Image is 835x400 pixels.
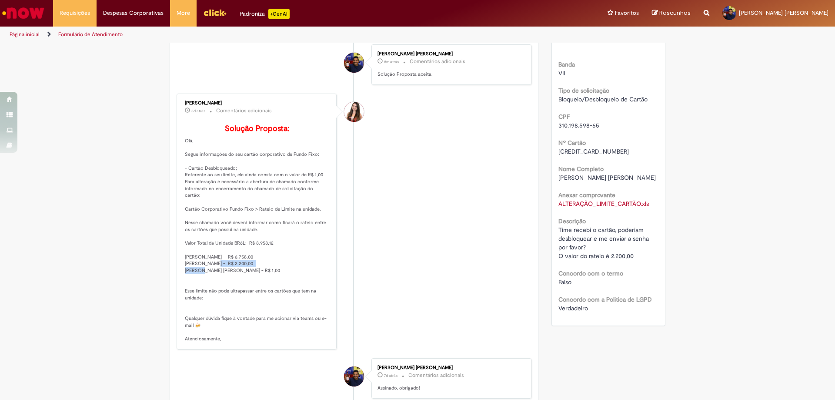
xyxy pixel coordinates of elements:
span: Favoritos [615,9,639,17]
b: Banda [558,61,575,68]
small: Comentários adicionais [408,372,464,379]
div: Padroniza [240,9,290,19]
small: Comentários adicionais [216,107,272,114]
span: [PERSON_NAME] [PERSON_NAME] [558,174,656,182]
b: Concordo com o termo [558,269,623,277]
a: Formulário de Atendimento [58,31,123,38]
a: Rascunhos [652,9,691,17]
p: Olá, Segue informações do seu cartão corporativo de Fundo Fixo: - Cartão Desbloqueado; Referente ... [185,124,330,343]
span: Falso [558,278,571,286]
small: Comentários adicionais [410,58,465,65]
b: Concordo com a Politica de LGPD [558,296,652,303]
b: Nº Cartão [558,139,586,147]
div: Anderson Roberto Candido De Oliveira [344,53,364,73]
b: Descrição [558,217,586,225]
time: 21/08/2025 18:27:42 [384,373,397,378]
span: 8m atrás [384,59,399,64]
span: 7d atrás [384,373,397,378]
span: [PERSON_NAME] [PERSON_NAME] [739,9,828,17]
b: Solução Proposta: [225,124,289,134]
img: ServiceNow [1,4,46,22]
b: Anexar comprovante [558,191,615,199]
span: Despesas Corporativas [103,9,164,17]
img: click_logo_yellow_360x200.png [203,6,227,19]
b: Tipo de solicitação [558,87,609,94]
p: Assinado, obrigado! [377,385,522,392]
a: Download de ALTERAÇÃO_LIMITE_CARTÃO.xls [558,200,649,208]
div: [PERSON_NAME] [PERSON_NAME] [377,365,522,370]
div: Thais Dos Santos [344,102,364,122]
span: 310.198.598-65 [558,121,599,129]
div: [PERSON_NAME] [185,101,330,106]
span: 3d atrás [191,108,205,114]
div: [PERSON_NAME] [PERSON_NAME] [377,51,522,57]
p: Solução Proposta aceita. [377,71,522,78]
span: Bloqueio/Desbloqueio de Cartão [558,95,648,103]
b: CPF [558,113,570,121]
span: Time recebi o cartão, poderiam desbloquear e me enviar a senha por favor? O valor do rateio é 2.2... [558,226,651,260]
p: +GenAi [268,9,290,19]
time: 26/08/2025 13:51:32 [191,108,205,114]
time: 28/08/2025 16:01:14 [384,59,399,64]
ul: Trilhas de página [7,27,550,43]
b: Nome Completo [558,165,604,173]
span: Requisições [60,9,90,17]
span: VII [558,69,565,77]
span: Rascunhos [659,9,691,17]
div: Anderson Roberto Candido De Oliveira [344,366,364,387]
span: [CREDIT_CARD_NUMBER] [558,148,629,155]
span: More [177,9,190,17]
a: Página inicial [10,31,40,38]
span: Verdadeiro [558,304,588,312]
